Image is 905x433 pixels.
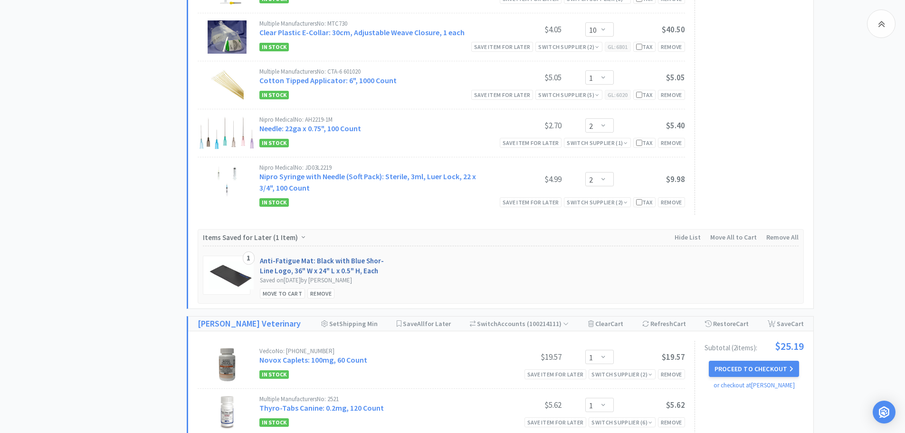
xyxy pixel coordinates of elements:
div: Vedco No: [PHONE_NUMBER] [259,348,490,354]
span: In Stock [259,418,289,427]
div: Open Intercom Messenger [873,401,895,423]
span: Save for Later [403,319,451,328]
div: Remove [658,90,685,100]
img: 4374c3541fc64dcb89e4199e0b2f3a8a_380037.png [198,116,257,150]
span: $9.98 [666,174,685,184]
div: Saved on [DATE] by [PERSON_NAME] [260,276,395,286]
a: Thyro-Tabs Canine: 0.2mg, 120 Count [259,403,384,413]
span: $5.62 [666,400,685,410]
div: Remove [658,42,685,52]
div: Remove [658,369,685,379]
div: $5.05 [490,72,562,83]
a: Anti-Fatigue Mat: Black with Blue Shor-Line Logo, 36" W x 24" L x 0.5" H, Each [260,256,395,276]
span: All [417,319,425,328]
div: $5.62 [490,399,562,411]
div: Multiple Manufacturers No: MTC730 [259,20,490,27]
div: Save item for later [500,197,562,207]
div: Remove [658,138,685,148]
img: b487b2aeaacb4eacb753ab0c9940b24a_57598.jpeg [210,396,244,429]
a: or checkout at [PERSON_NAME] [714,381,795,389]
span: In Stock [259,43,289,51]
div: Switch Supplier ( 2 ) [567,198,628,207]
div: Save item for later [524,417,587,427]
div: Move to Cart [260,289,305,298]
div: Save item for later [524,369,587,379]
img: 762a21e4ba2846e4affdb075a1a3c5a1_631311.jpeg [210,348,244,381]
div: Restore [705,317,749,331]
span: In Stock [259,91,289,99]
div: Clear [588,317,623,331]
span: $19.57 [662,352,685,362]
div: Tax [636,138,653,147]
div: Nipro Medical No: JD03L2219 [259,164,490,171]
a: Clear Plastic E-Collar: 30cm, Adjustable Weave Closure, 1 each [259,28,465,37]
span: In Stock [259,370,289,379]
div: $19.57 [490,351,562,363]
span: Switch [477,319,497,328]
div: Save item for later [471,42,533,52]
div: Remove [307,289,334,298]
div: Accounts [470,317,569,331]
div: $4.99 [490,173,562,185]
span: $25.19 [775,341,804,351]
div: Switch Supplier ( 5 ) [538,90,599,99]
div: Tax [636,42,653,51]
span: 1 Item [276,233,295,242]
a: Novox Caplets: 100mg, 60 Count [259,355,367,365]
div: Remove [658,417,685,427]
span: $5.05 [666,72,685,83]
img: 67b6f46c480d46e29f57a2fbd2e9d149_380042.png [214,164,240,198]
a: Needle: 22ga x 0.75", 100 Count [259,124,361,133]
span: Remove All [766,233,799,241]
span: Cart [610,319,623,328]
span: Move All to Cart [710,233,757,241]
span: Set [329,319,339,328]
div: Tax [636,90,653,99]
span: ( 100214111 ) [525,319,569,328]
img: 039cf979fbde419da70468f25db81e9b_6471.png [210,68,244,102]
span: In Stock [259,198,289,207]
a: Nipro Syringe with Needle (Soft Pack): Sterile, 3ml, Luer Lock, 22 x 3/4", 100 Count [259,172,476,192]
div: Subtotal ( 2 item s ): [705,341,804,351]
div: Save item for later [471,90,533,100]
a: [PERSON_NAME] Veterinary [198,317,301,331]
span: In Stock [259,139,289,147]
span: Items Saved for Later ( ) [203,233,300,242]
span: Hide List [675,233,701,241]
div: Remove [658,197,685,207]
span: $40.50 [662,24,685,35]
img: c4456889862d4406bc4127d4925c0c9a_582306.png [208,261,254,289]
div: Tax [636,198,653,207]
span: $5.40 [666,120,685,131]
a: Cotton Tipped Applicator: 6", 1000 Count [259,76,397,85]
div: GL: 6801 [605,42,631,52]
div: Switch Supplier ( 2 ) [538,42,599,51]
img: c5d863ef756e41659457c04d127d49ed_6428.png [208,20,247,54]
div: Multiple Manufacturers No: 2521 [259,396,490,402]
div: Save [768,317,804,331]
div: Nipro Medical No: AH2219-1M [259,116,490,123]
div: Multiple Manufacturers No: CTA-6 601020 [259,68,490,75]
div: GL: 6020 [605,90,631,100]
div: Save item for later [500,138,562,148]
span: Cart [673,319,686,328]
div: Switch Supplier ( 2 ) [591,370,652,379]
div: Refresh [642,317,686,331]
div: $4.05 [490,24,562,35]
span: Cart [736,319,749,328]
button: Proceed to Checkout [709,361,799,377]
div: 1 [243,251,255,265]
span: Cart [791,319,804,328]
div: Switch Supplier ( 1 ) [567,138,628,147]
div: Switch Supplier ( 6 ) [591,418,652,427]
div: $2.70 [490,120,562,131]
div: Shipping Min [321,317,378,331]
